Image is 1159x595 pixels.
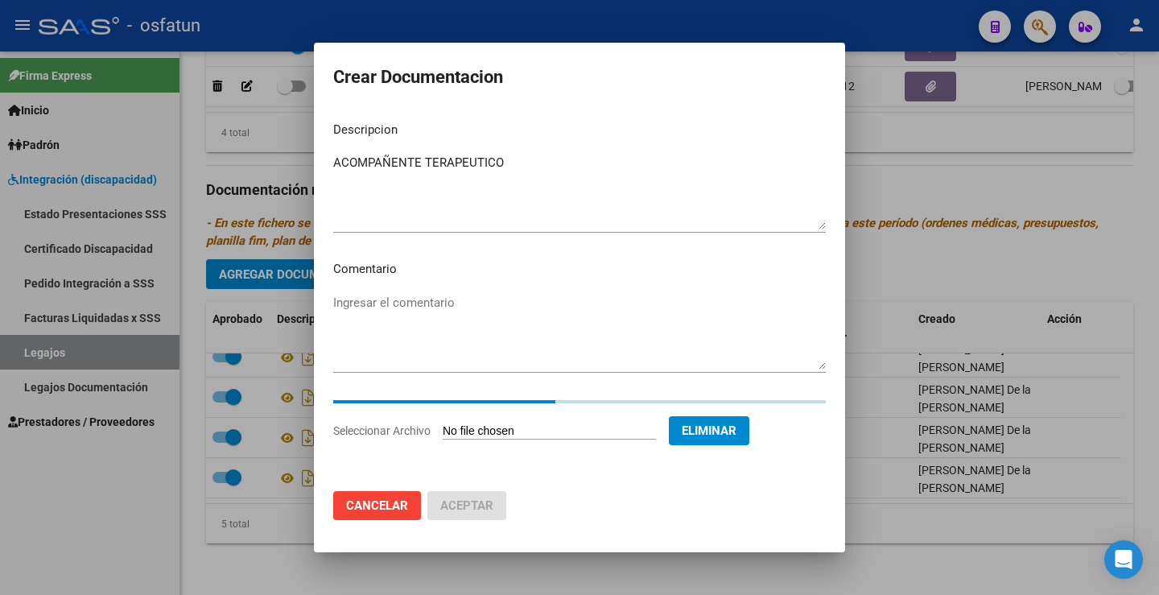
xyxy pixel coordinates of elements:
button: Cancelar [333,491,421,520]
div: Open Intercom Messenger [1104,540,1143,579]
span: Eliminar [682,424,736,438]
button: Eliminar [669,416,749,445]
span: Aceptar [440,498,493,513]
button: Aceptar [427,491,506,520]
p: Comentario [333,260,826,279]
h2: Crear Documentacion [333,62,826,93]
span: Seleccionar Archivo [333,424,431,437]
p: Descripcion [333,121,826,139]
span: Cancelar [346,498,408,513]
